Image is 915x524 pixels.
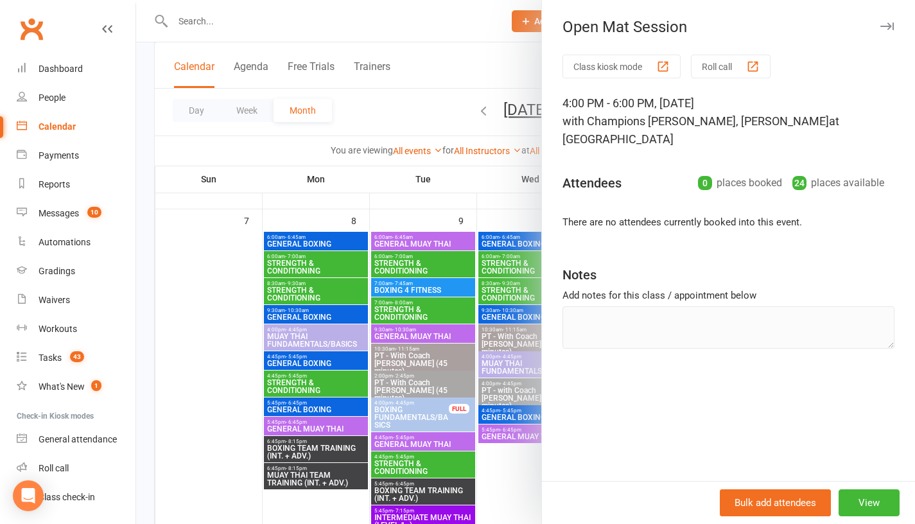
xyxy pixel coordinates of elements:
[87,207,101,218] span: 10
[17,257,135,286] a: Gradings
[17,425,135,454] a: General attendance kiosk mode
[17,141,135,170] a: Payments
[17,483,135,512] a: Class kiosk mode
[562,94,894,148] div: 4:00 PM - 6:00 PM, [DATE]
[720,489,831,516] button: Bulk add attendees
[39,237,91,247] div: Automations
[39,295,70,305] div: Waivers
[15,13,48,45] a: Clubworx
[562,174,622,192] div: Attendees
[39,492,95,502] div: Class check-in
[698,176,712,190] div: 0
[39,353,62,363] div: Tasks
[562,114,829,128] span: with Champions [PERSON_NAME], [PERSON_NAME]
[17,170,135,199] a: Reports
[39,121,76,132] div: Calendar
[17,344,135,372] a: Tasks 43
[562,214,894,230] li: There are no attendees currently booked into this event.
[17,199,135,228] a: Messages 10
[17,315,135,344] a: Workouts
[17,454,135,483] a: Roll call
[39,266,75,276] div: Gradings
[562,288,894,303] div: Add notes for this class / appointment below
[39,324,77,334] div: Workouts
[39,381,85,392] div: What's New
[39,208,79,218] div: Messages
[39,150,79,161] div: Payments
[39,64,83,74] div: Dashboard
[17,372,135,401] a: What's New1
[39,463,69,473] div: Roll call
[839,489,900,516] button: View
[562,266,597,284] div: Notes
[691,55,771,78] button: Roll call
[17,286,135,315] a: Waivers
[17,83,135,112] a: People
[39,434,117,444] div: General attendance
[91,380,101,391] span: 1
[542,18,915,36] div: Open Mat Session
[17,55,135,83] a: Dashboard
[39,179,70,189] div: Reports
[70,351,84,362] span: 43
[17,112,135,141] a: Calendar
[792,174,884,192] div: places available
[698,174,782,192] div: places booked
[792,176,806,190] div: 24
[39,92,65,103] div: People
[13,480,44,511] div: Open Intercom Messenger
[562,55,681,78] button: Class kiosk mode
[17,228,135,257] a: Automations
